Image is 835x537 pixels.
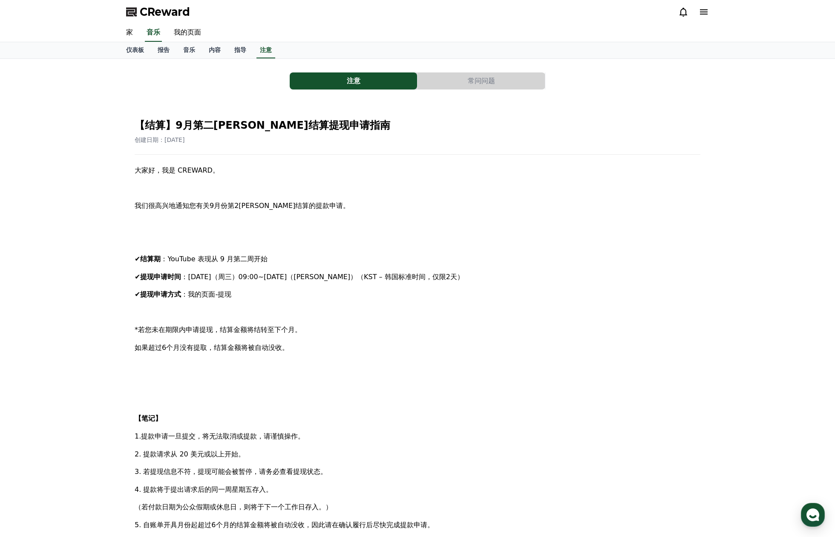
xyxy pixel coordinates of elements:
font: 【结算】9月第二[PERSON_NAME]结算提现申请指南 [135,119,390,131]
font: 提现申请时间 [140,273,181,281]
a: 仪表板 [119,42,151,58]
font: 如果超过6个月没有提取，结算金额将被自动没收。 [135,344,289,352]
a: CReward [126,5,190,19]
font: 音乐 [147,28,160,36]
a: 指导 [227,42,253,58]
font: 4. 提款将于提出请求后的同一周星期五存入。 [135,485,273,494]
font: 注意 [347,77,360,85]
a: 音乐 [176,42,202,58]
a: 注意 [256,42,275,58]
a: 报告 [151,42,176,58]
font: CReward [140,6,190,18]
font: 3. 若提现信息不符，提现可能会被暂停，请务必查看提现状态。 [135,468,327,476]
font: ：YouTube 表现从 9 月第二周开始 [161,255,268,263]
font: 2. 提款请求从 20 美元或以上开始。 [135,450,245,458]
font: 提现申请方式 [140,290,181,298]
font: 结算期 [140,255,161,263]
font: *若您未在期限内申请提现，结算金额将结转至下个月。 [135,326,302,334]
font: 家 [126,28,133,36]
font: （若付款日期为公众假期或休息日，则将于下一个工作日存入。） [135,503,332,511]
font: ✔ [135,255,140,263]
font: 【笔记】 [135,414,162,422]
button: 常问问题 [417,72,545,89]
a: 音乐 [145,24,162,42]
font: 我们很高兴地通知您有关9月份第2[PERSON_NAME]结算的提款申请。 [135,202,350,210]
a: 家 [119,24,140,42]
font: ✔ [135,290,140,298]
font: 指导 [234,46,246,53]
font: 注意 [260,46,272,53]
font: 我的页面 [174,28,201,36]
font: 音乐 [183,46,195,53]
font: 5. 自账单开具月份起超过6个月的结算金额将被自动没收，因此请在确认履行后尽快完成提款申请。 [135,521,434,529]
font: 创建日期：[DATE] [135,136,184,143]
font: 1.提款申请一旦提交，将无法取消或提款，请谨慎操作。 [135,432,305,440]
font: 大家好，我是 CREWARD。 [135,166,219,174]
a: 内容 [202,42,227,58]
font: ：[DATE]（周三）09:00~[DATE]（[PERSON_NAME]）（KST – 韩国标准时间，仅限2天） [181,273,464,281]
font: ✔ [135,273,140,281]
font: 报告 [158,46,170,53]
font: 内容 [209,46,221,53]
font: ：我的页面-提现 [181,290,231,298]
a: 我的页面 [167,24,208,42]
button: 注意 [290,72,417,89]
font: 常问问题 [468,77,495,85]
font: 仪表板 [126,46,144,53]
